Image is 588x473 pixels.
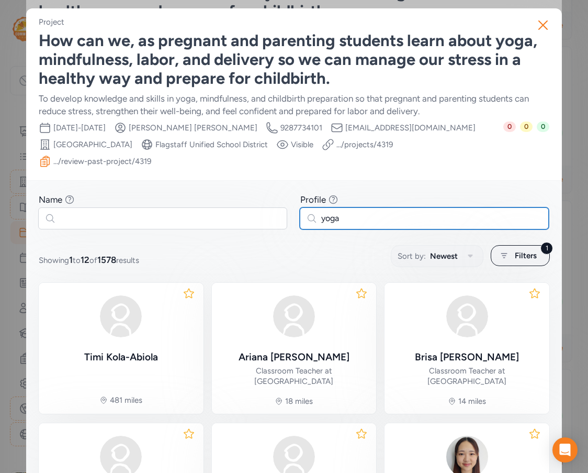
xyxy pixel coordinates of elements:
[239,350,349,365] div: Ariana [PERSON_NAME]
[39,92,549,117] div: To develop knowledge and skills in yoga, mindfulness, and childbirth preparation so that pregnant...
[458,396,486,406] div: 14 miles
[285,396,313,406] div: 18 miles
[269,291,319,342] img: avatar38fbb18c.svg
[552,437,578,463] div: Open Intercom Messenger
[393,366,541,387] div: Classroom Teacher at [GEOGRAPHIC_DATA]
[520,122,533,132] span: 0
[398,250,426,262] span: Sort by:
[39,17,64,27] div: Project
[129,123,257,133] span: [PERSON_NAME] [PERSON_NAME]
[69,255,73,265] span: 1
[442,291,492,342] img: avatar38fbb18c.svg
[291,139,313,150] span: Visible
[300,193,326,206] div: Profile
[39,193,62,206] div: Name
[220,366,368,387] div: Classroom Teacher at [GEOGRAPHIC_DATA]
[84,350,158,365] div: Timi Kola-Abiola
[280,123,322,133] span: 9287734101
[345,123,476,133] span: [EMAIL_ADDRESS][DOMAIN_NAME]
[155,139,268,150] div: Flagstaff Unified School District
[415,350,519,365] div: Brisa [PERSON_NAME]
[537,122,549,132] span: 0
[515,249,537,262] span: Filters
[430,250,458,262] span: Newest
[81,255,89,265] span: 12
[53,139,132,150] span: [GEOGRAPHIC_DATA]
[540,242,553,255] div: 1
[97,255,116,265] span: 1578
[53,123,106,133] span: [DATE] - [DATE]
[391,245,483,267] button: Sort by:Newest
[503,122,516,132] span: 0
[39,31,549,88] div: How can we, as pregnant and parenting students learn about yoga, mindfulness, labor, and delivery...
[53,156,151,167] a: .../review-past-project/4319
[110,395,142,405] div: 481 miles
[39,254,139,266] span: Showing to of results
[96,291,146,342] img: avatar38fbb18c.svg
[336,139,393,150] a: .../projects/4319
